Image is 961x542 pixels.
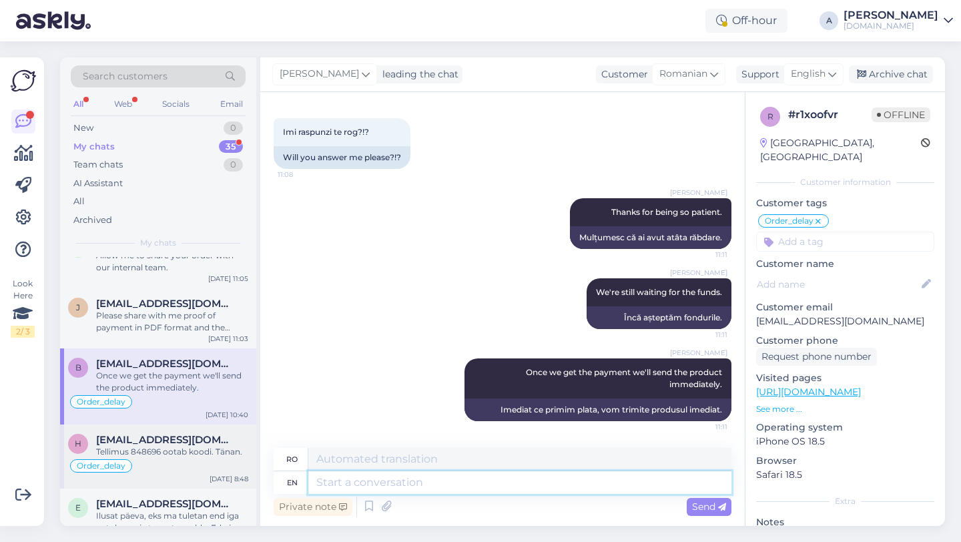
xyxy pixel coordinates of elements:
p: iPhone OS 18.5 [756,435,934,449]
span: Order_delay [765,217,814,225]
p: Visited pages [756,371,934,385]
span: Romanian [659,67,707,81]
div: [GEOGRAPHIC_DATA], [GEOGRAPHIC_DATA] [760,136,921,164]
div: Socials [159,95,192,113]
p: See more ... [756,403,934,415]
div: ro [286,448,298,471]
div: Email [218,95,246,113]
div: 0 [224,158,243,172]
p: Operating system [756,421,934,435]
div: Allow me to share your order with our internal team. [96,250,248,274]
div: Customer information [756,176,934,188]
span: enelin.lambing@mail.ee [96,498,235,510]
div: Once we get the payment we'll send the product immediately. [96,370,248,394]
span: black_eyes_vision@yahoo.com [96,358,235,370]
div: [DATE] 8:48 [210,474,248,484]
div: Web [111,95,135,113]
div: Team chats [73,158,123,172]
div: Customer [596,67,648,81]
p: Customer name [756,257,934,271]
span: [PERSON_NAME] [670,348,727,358]
div: Off-hour [705,9,787,33]
input: Add a tag [756,232,934,252]
div: [DATE] 11:05 [208,274,248,284]
div: All [71,95,86,113]
div: Imediat ce primim plata, vom trimite produsul imediat. [464,398,731,421]
div: A [820,11,838,30]
div: Private note [274,498,352,516]
span: 11:08 [278,170,328,180]
p: Customer email [756,300,934,314]
span: Order_delay [77,398,125,406]
span: jekabsstrazdins940@gmail.com [96,298,235,310]
p: Customer phone [756,334,934,348]
div: Mulțumesc că ai avut atâta răbdare. [570,226,731,249]
span: 11:11 [677,330,727,340]
div: AI Assistant [73,177,123,190]
span: 11:11 [677,250,727,260]
div: Archive chat [849,65,933,83]
span: My chats [140,237,176,249]
div: My chats [73,140,115,154]
div: Încă așteptăm fondurile. [587,306,731,329]
div: leading the chat [377,67,458,81]
span: Thanks for being so patient. [611,207,722,217]
div: 0 [224,121,243,135]
p: Customer tags [756,196,934,210]
p: Safari 18.5 [756,468,934,482]
div: New [73,121,93,135]
div: Request phone number [756,348,877,366]
img: Askly Logo [11,68,36,93]
p: Notes [756,515,934,529]
span: Search customers [83,69,168,83]
div: [DATE] 10:40 [206,410,248,420]
span: Imi raspunzi te rog?!? [283,127,369,137]
span: h [75,439,81,449]
div: Ilusat päeva, eks ma tuletan end iga natukese aja tagant meelde. Edu ja jaksu! [96,510,248,534]
span: [PERSON_NAME] [670,188,727,198]
p: [EMAIL_ADDRESS][DOMAIN_NAME] [756,314,934,328]
span: English [791,67,826,81]
a: [URL][DOMAIN_NAME] [756,386,861,398]
div: en [287,471,298,494]
div: Archived [73,214,112,227]
span: [PERSON_NAME] [280,67,359,81]
span: Once we get the payment we'll send the product immediately. [526,367,724,389]
span: [PERSON_NAME] [670,268,727,278]
div: # r1xoofvr [788,107,872,123]
span: r [767,111,773,121]
div: 35 [219,140,243,154]
div: Will you answer me please?!? [274,146,410,169]
p: Browser [756,454,934,468]
div: Extra [756,495,934,507]
span: b [75,362,81,372]
div: Tellimus 848696 ootab koodi. Tänan. [96,446,248,458]
span: 11:11 [677,422,727,432]
div: All [73,195,85,208]
span: e [75,503,81,513]
span: hiljamoller@hotmail.com [96,434,235,446]
div: Look Here [11,278,35,338]
span: Offline [872,107,930,122]
span: j [76,302,80,312]
div: Support [736,67,779,81]
input: Add name [757,277,919,292]
div: [DOMAIN_NAME] [844,21,938,31]
div: Please share with me proof of payment in PDF format and the order number. [96,310,248,334]
span: Order_delay [77,462,125,470]
div: [PERSON_NAME] [844,10,938,21]
div: 2 / 3 [11,326,35,338]
span: Send [692,501,726,513]
span: We're still waiting for the funds. [596,287,722,297]
a: [PERSON_NAME][DOMAIN_NAME] [844,10,953,31]
div: [DATE] 11:03 [208,334,248,344]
